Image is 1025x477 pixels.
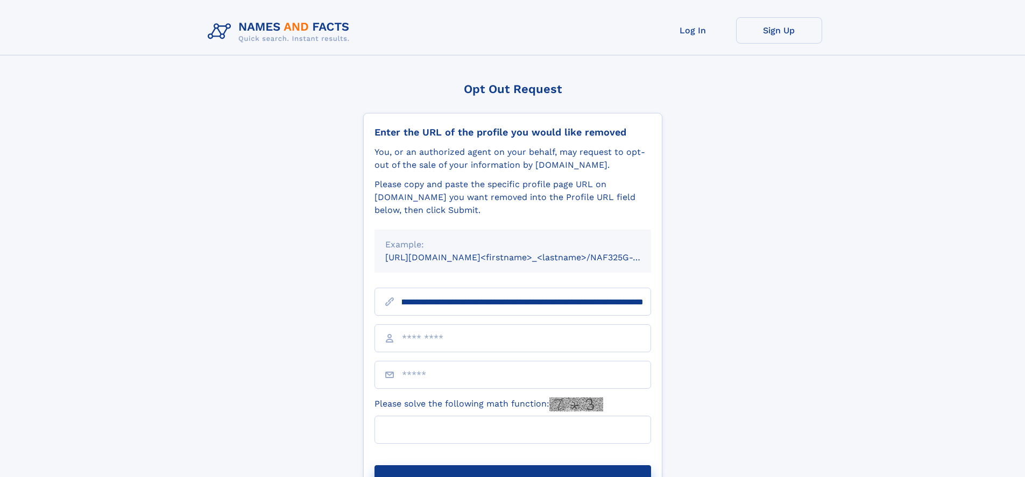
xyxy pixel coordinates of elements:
[385,252,671,262] small: [URL][DOMAIN_NAME]<firstname>_<lastname>/NAF325G-xxxxxxxx
[203,17,358,46] img: Logo Names and Facts
[374,178,651,217] div: Please copy and paste the specific profile page URL on [DOMAIN_NAME] you want removed into the Pr...
[385,238,640,251] div: Example:
[374,397,603,411] label: Please solve the following math function:
[736,17,822,44] a: Sign Up
[374,126,651,138] div: Enter the URL of the profile you would like removed
[650,17,736,44] a: Log In
[374,146,651,172] div: You, or an authorized agent on your behalf, may request to opt-out of the sale of your informatio...
[363,82,662,96] div: Opt Out Request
